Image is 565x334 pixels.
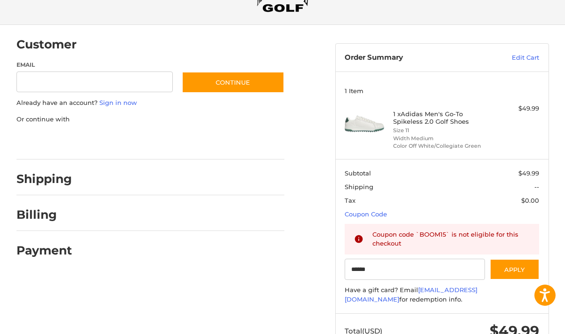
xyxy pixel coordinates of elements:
[393,127,488,135] li: Size 11
[490,259,540,280] button: Apply
[16,207,72,222] h2: Billing
[345,210,387,218] a: Coupon Code
[99,99,137,106] a: Sign in now
[182,72,284,93] button: Continue
[372,230,530,248] div: Coupon code `BOOM15` is not eligible for this checkout
[534,183,539,191] span: --
[173,133,243,150] iframe: PayPal-venmo
[16,98,284,108] p: Already have an account?
[477,53,539,63] a: Edit Cart
[16,115,284,124] p: Or continue with
[345,169,371,177] span: Subtotal
[521,197,539,204] span: $0.00
[393,142,488,150] li: Color Off White/Collegiate Green
[518,169,539,177] span: $49.99
[345,286,477,303] a: [EMAIL_ADDRESS][DOMAIN_NAME]
[345,286,539,304] div: Have a gift card? Email for redemption info.
[13,133,84,150] iframe: PayPal-paypal
[16,172,72,186] h2: Shipping
[16,243,72,258] h2: Payment
[16,37,77,52] h2: Customer
[393,110,488,126] h4: 1 x Adidas Men's Go-To Spikeless 2.0 Golf Shoes
[345,87,539,95] h3: 1 Item
[345,259,485,280] input: Gift Certificate or Coupon Code
[345,197,355,204] span: Tax
[93,133,164,150] iframe: PayPal-paylater
[345,53,477,63] h3: Order Summary
[393,135,488,143] li: Width Medium
[491,104,539,113] div: $49.99
[345,183,373,191] span: Shipping
[16,61,173,69] label: Email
